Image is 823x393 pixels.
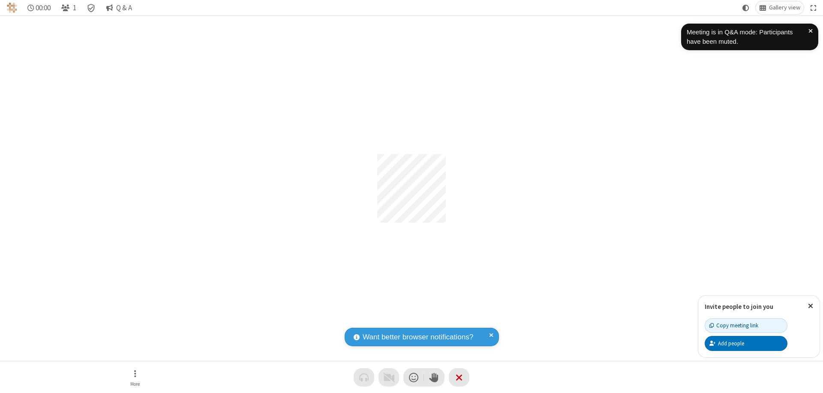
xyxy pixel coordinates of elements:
[403,368,424,387] button: Send a reaction
[24,1,54,14] div: Timer
[449,368,469,387] button: End or leave meeting
[687,27,808,47] div: Meeting is in Q&A mode: Participants have been muted.
[130,381,140,387] span: More
[807,1,820,14] button: Fullscreen
[73,4,76,12] span: 1
[756,1,804,14] button: Change layout
[57,1,80,14] button: Open participant list
[705,336,787,351] button: Add people
[709,321,758,330] div: Copy meeting link
[363,332,473,343] span: Want better browser notifications?
[116,4,132,12] span: Q & A
[36,4,51,12] span: 00:00
[769,4,800,11] span: Gallery view
[102,1,135,14] button: Q & A
[705,302,773,311] label: Invite people to join you
[83,1,99,14] div: Meeting details Encryption enabled
[7,3,17,13] img: QA Selenium DO NOT DELETE OR CHANGE
[424,368,445,387] button: Raise hand
[739,1,753,14] button: Using system theme
[705,318,787,333] button: Copy meeting link
[354,368,374,387] button: Audio problem - check your Internet connection or call by phone
[122,365,148,390] button: Open menu
[802,296,820,317] button: Close popover
[378,368,399,387] button: Video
